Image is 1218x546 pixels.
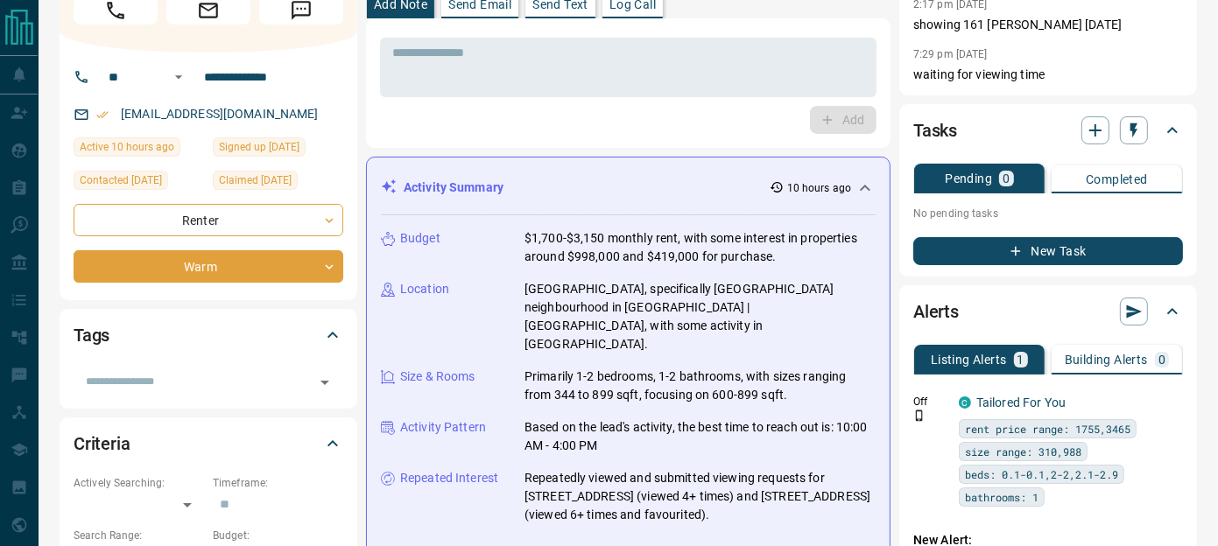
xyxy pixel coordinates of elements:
[74,137,204,162] div: Mon Oct 13 2025
[74,321,109,349] h2: Tags
[121,107,319,121] a: [EMAIL_ADDRESS][DOMAIN_NAME]
[945,172,992,185] p: Pending
[74,171,204,195] div: Sun Oct 12 2025
[74,528,204,543] p: Search Range:
[913,66,1183,84] p: waiting for viewing time
[80,138,174,156] span: Active 10 hours ago
[400,229,440,248] p: Budget
[96,108,109,121] svg: Email Verified
[313,370,337,395] button: Open
[913,290,1183,332] div: Alerts
[74,423,343,465] div: Criteria
[219,171,292,189] span: Claimed [DATE]
[965,465,1118,483] span: beds: 0.1-0.1,2-2,2.1-2.9
[913,297,959,325] h2: Alerts
[1003,172,1010,185] p: 0
[74,204,343,236] div: Renter
[404,178,503,197] p: Activity Summary
[913,16,1183,34] p: showing 161 [PERSON_NAME] [DATE]
[1086,173,1148,185] p: Completed
[74,314,343,356] div: Tags
[1017,353,1024,366] p: 1
[219,138,299,156] span: Signed up [DATE]
[525,280,876,353] p: [GEOGRAPHIC_DATA], specifically [GEOGRAPHIC_DATA] neighbourhood in [GEOGRAPHIC_DATA] | [GEOGRAPHI...
[976,395,1066,409] a: Tailored For You
[525,418,876,455] p: Based on the lead's activity, the best time to reach out is: 10:00 AM - 4:00 PM
[400,280,449,298] p: Location
[381,171,876,204] div: Activity Summary10 hours ago
[965,443,1081,460] span: size range: 310,988
[74,250,343,283] div: Warm
[400,367,475,386] p: Size & Rooms
[913,394,948,409] p: Off
[959,396,971,409] div: condos.ca
[213,137,343,162] div: Mon Feb 26 2024
[787,180,851,196] p: 10 hours ago
[1158,353,1165,366] p: 0
[931,353,1007,366] p: Listing Alerts
[913,116,957,144] h2: Tasks
[525,229,876,266] p: $1,700-$3,150 monthly rent, with some interest in properties around $998,000 and $419,000 for pur...
[965,420,1130,437] span: rent price range: 1755,3465
[213,171,343,195] div: Tue Sep 02 2025
[80,171,162,189] span: Contacted [DATE]
[1065,353,1148,366] p: Building Alerts
[168,66,189,87] button: Open
[525,469,876,524] p: Repeatedly viewed and submitted viewing requests for [STREET_ADDRESS] (viewed 4+ times) and [STRE...
[400,418,486,437] p: Activity Pattern
[913,109,1183,151] div: Tasks
[913,237,1183,265] button: New Task
[913,48,988,60] p: 7:29 pm [DATE]
[400,469,498,487] p: Repeated Interest
[74,430,130,458] h2: Criteria
[965,488,1038,506] span: bathrooms: 1
[74,475,204,491] p: Actively Searching:
[525,367,876,404] p: Primarily 1-2 bedrooms, 1-2 bathrooms, with sizes ranging from 344 to 899 sqft, focusing on 600-8...
[913,409,926,422] svg: Push Notification Only
[213,475,343,491] p: Timeframe:
[913,200,1183,227] p: No pending tasks
[213,528,343,543] p: Budget:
